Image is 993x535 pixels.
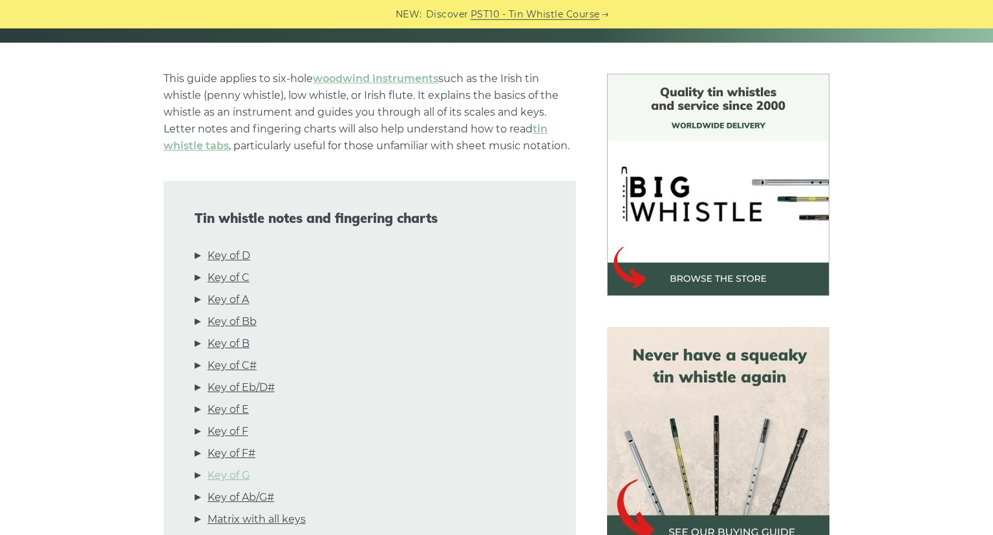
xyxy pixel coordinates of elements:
[426,7,469,22] span: Discover
[208,379,275,396] a: Key of Eb/D#
[208,357,257,374] a: Key of C#
[195,211,545,226] span: Tin whistle notes and fingering charts
[208,489,274,506] a: Key of Ab/G#
[208,269,250,286] a: Key of C
[607,74,829,296] img: BigWhistle Tin Whistle Store
[208,467,250,484] a: Key of G
[208,313,257,330] a: Key of Bb
[396,7,422,22] span: NEW:
[208,423,248,440] a: Key of F
[208,247,250,264] a: Key of D
[313,72,438,85] a: woodwind instruments
[208,401,249,418] a: Key of E
[208,335,250,352] a: Key of B
[208,511,306,528] a: Matrix with all keys
[208,291,249,308] a: Key of A
[208,445,255,462] a: Key of F#
[471,7,600,22] a: PST10 - Tin Whistle Course
[164,70,576,154] p: This guide applies to six-hole such as the Irish tin whistle (penny whistle), low whistle, or Iri...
